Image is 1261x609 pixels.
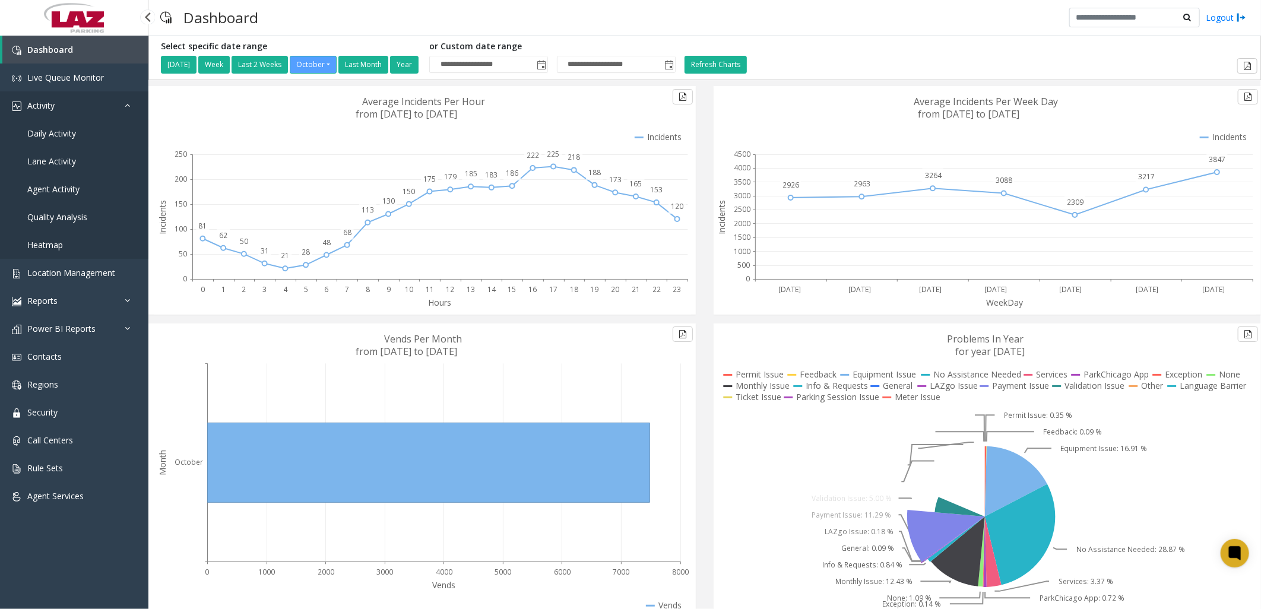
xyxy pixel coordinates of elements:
text: 2500 [734,205,750,215]
text: 2926 [782,180,799,190]
text: 0 [746,274,750,284]
text: 7 [345,284,349,294]
text: 4000 [436,567,452,577]
text: from [DATE] to [DATE] [918,107,1020,120]
text: Payment Issue: 11.29 % [812,510,891,520]
text: WeekDay [986,297,1024,308]
text: [DATE] [1202,284,1225,294]
text: 8000 [672,567,689,577]
text: 50 [240,236,248,246]
text: Problems In Year [948,332,1024,345]
span: Regions [27,379,58,390]
span: Heatmap [27,239,63,250]
text: 2963 [854,179,870,189]
text: 17 [549,284,557,294]
text: Payment Issue [993,380,1050,391]
text: 100 [175,224,187,234]
text: 185 [465,169,477,179]
text: 68 [343,227,351,237]
text: Ticket Issue [736,391,782,402]
span: Live Queue Monitor [27,72,104,83]
text: Other [1142,380,1164,391]
text: None: 1.09 % [887,593,932,603]
button: [DATE] [161,56,197,74]
img: 'icon' [12,492,21,502]
span: Reports [27,295,58,306]
text: 188 [588,167,601,177]
text: 153 [650,185,663,195]
img: 'icon' [12,380,21,390]
text: 186 [506,168,518,178]
span: Rule Sets [27,462,63,474]
h5: or Custom date range [429,42,676,52]
text: 2309 [1067,197,1083,207]
text: [DATE] [1060,284,1082,294]
text: LAZgo Issue [930,380,978,391]
text: 5 [304,284,308,294]
text: Vends Per Month [385,332,462,345]
img: 'icon' [12,74,21,83]
img: 'icon' [12,101,21,111]
text: 28 [302,247,310,257]
text: Validation Issue: 5.00 % [812,493,892,503]
text: Average Incidents Per Week Day [914,95,1058,108]
text: 81 [198,221,207,231]
text: 225 [547,149,560,159]
button: Export to pdf [1237,58,1257,74]
button: Export to pdf [1238,89,1258,104]
text: 62 [219,230,227,240]
text: General [883,380,913,391]
span: Activity [27,100,55,111]
text: Incidents [157,200,168,234]
text: Equipment Issue [853,369,917,380]
text: 0 [201,284,205,294]
text: Hours [429,297,452,308]
text: General: 0.09 % [841,543,894,553]
text: None [1219,369,1241,380]
text: 3000 [376,567,393,577]
text: Validation Issue [1065,380,1125,391]
a: Logout [1206,11,1246,24]
text: 4 [283,284,288,294]
h5: Select specific date range [161,42,420,52]
text: 113 [362,205,374,215]
span: Lane Activity [27,156,76,167]
span: Toggle popup [534,56,547,73]
text: 15 [508,284,517,294]
text: Exception [1165,369,1203,380]
text: 7000 [613,567,629,577]
span: Daily Activity [27,128,76,139]
text: 150 [403,186,415,196]
button: October [290,56,337,74]
text: Parking Session Issue [797,391,880,402]
text: 0 [183,274,187,284]
text: 250 [175,149,187,159]
text: Monthly Issue: 12.43 % [835,576,913,586]
span: Location Management [27,267,115,278]
text: 14 [487,284,496,294]
text: 6 [324,284,328,294]
span: Contacts [27,351,62,362]
text: Feedback: 0.09 % [1044,427,1102,437]
text: 130 [382,196,395,207]
text: 3 [262,284,267,294]
text: Incidents [1212,131,1247,142]
text: 165 [630,179,642,189]
text: 9 [386,284,391,294]
text: 21 [281,250,289,261]
span: Dashboard [27,44,73,55]
img: 'icon' [12,46,21,55]
button: Week [198,56,230,74]
text: 21 [632,284,640,294]
text: Meter Issue [895,391,941,402]
text: 3217 [1138,172,1155,182]
text: 48 [322,237,331,248]
text: Services [1037,369,1068,380]
button: Refresh Charts [685,56,747,74]
text: Permit Issue: 0.35 % [1004,410,1072,420]
text: LAZgo Issue: 0.18 % [825,526,894,537]
text: 2 [242,284,246,294]
text: 150 [175,199,187,209]
text: Average Incidents Per Hour [363,95,486,108]
text: 500 [737,260,750,270]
